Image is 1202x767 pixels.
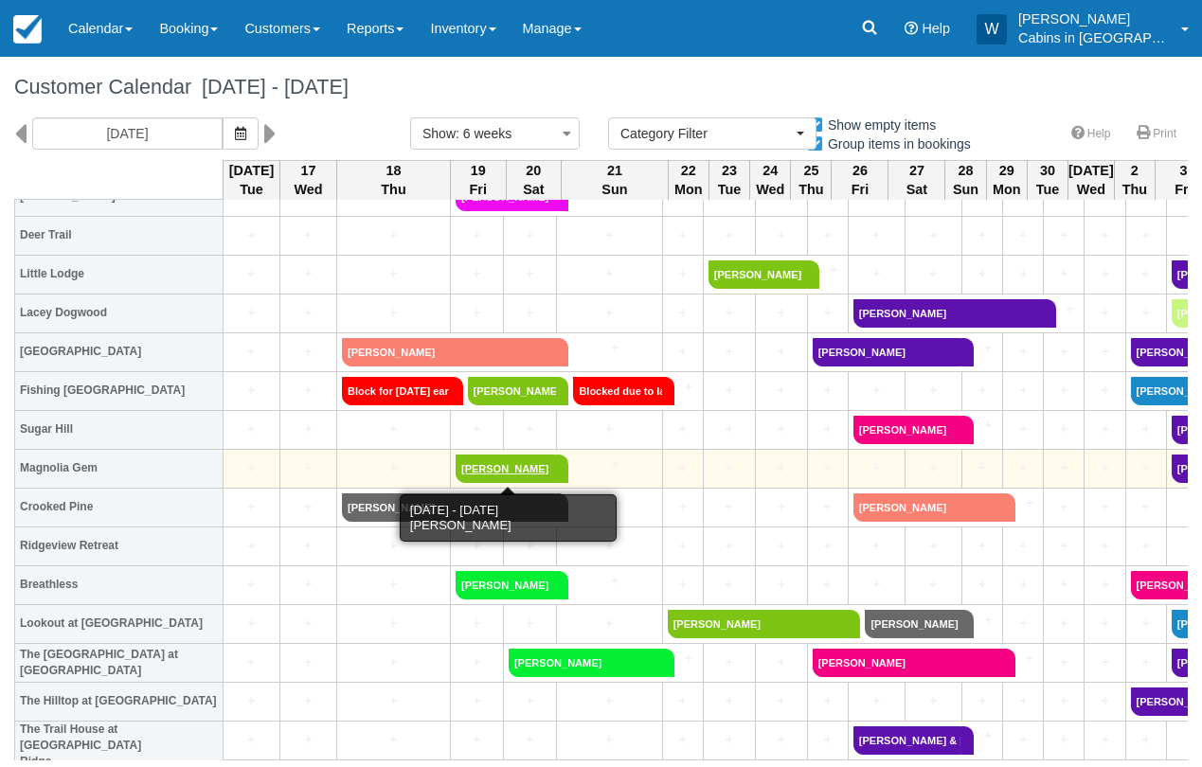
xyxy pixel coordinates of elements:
a: + [813,381,843,401]
a: [PERSON_NAME] [668,610,849,638]
a: Block for [DATE] ear [342,377,451,405]
a: + [1008,264,1038,284]
a: + [709,536,750,556]
a: + [342,575,445,595]
a: + [668,575,698,595]
a: + [910,458,957,478]
a: + [228,614,275,633]
a: + [285,225,332,245]
a: + [1131,536,1161,556]
a: + [342,730,445,750]
a: + [761,342,802,362]
a: + [967,536,997,556]
a: + [228,691,275,711]
a: + [1131,458,1161,478]
a: + [910,381,957,401]
a: + [709,381,750,401]
a: + [1049,419,1079,439]
a: + [509,536,551,556]
a: + [910,264,957,284]
a: + [761,497,802,517]
a: + [761,225,802,245]
th: Lookout at [GEOGRAPHIC_DATA] [15,604,224,643]
a: + [1049,652,1079,672]
a: + [668,536,698,556]
a: + [709,652,750,672]
th: 18 Thu [337,160,451,200]
a: + [967,691,997,711]
a: + [1089,419,1120,439]
a: + [285,730,332,750]
a: + [285,575,332,595]
a: + [342,458,445,478]
a: + [228,419,275,439]
a: + [1131,264,1161,284]
a: + [1008,614,1038,633]
a: + [285,614,332,633]
a: + [1131,652,1161,672]
a: + [668,497,698,517]
a: + [761,458,802,478]
th: 24 Wed [750,160,791,200]
a: + [961,416,997,436]
a: + [562,419,657,439]
a: + [709,419,750,439]
a: [PERSON_NAME] [456,455,556,483]
a: + [961,610,997,630]
th: 21 Sun [562,160,669,200]
a: + [509,225,551,245]
a: + [853,264,900,284]
a: + [562,614,657,633]
a: + [967,225,997,245]
a: + [668,342,698,362]
a: + [228,652,275,672]
a: + [342,419,445,439]
a: + [456,691,498,711]
a: + [853,225,900,245]
a: + [1008,458,1038,478]
a: + [709,730,750,750]
a: + [807,260,843,280]
a: + [709,575,750,595]
th: 22 Mon [668,160,709,200]
a: + [761,303,802,323]
a: + [967,575,997,595]
span: : 6 weeks [456,126,511,141]
a: + [342,264,445,284]
a: + [228,342,275,362]
a: [PERSON_NAME] [509,649,662,677]
a: + [1008,381,1038,401]
a: Blocked due to late [573,377,662,405]
th: [DATE] Wed [1068,160,1115,200]
a: + [228,264,275,284]
a: + [967,264,997,284]
a: + [1049,730,1079,750]
a: + [709,342,750,362]
i: Help [905,22,918,35]
div: W [977,14,1007,45]
a: Print [1125,120,1188,148]
a: + [910,536,957,556]
a: + [1089,303,1120,323]
a: + [285,342,332,362]
a: + [1049,614,1079,633]
a: + [509,730,551,750]
a: + [1049,691,1079,711]
a: + [1089,264,1120,284]
a: + [813,458,843,478]
a: + [1008,691,1038,711]
span: Show [422,126,456,141]
a: [PERSON_NAME] [342,493,556,522]
a: + [342,225,445,245]
a: + [228,225,275,245]
a: + [228,303,275,323]
a: + [228,458,275,478]
a: [PERSON_NAME] [853,416,962,444]
a: + [285,691,332,711]
a: + [813,691,843,711]
a: + [556,493,656,513]
a: + [1089,225,1120,245]
label: Show empty items [806,111,948,139]
a: + [1008,575,1038,595]
th: 19 Fri [451,160,507,200]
